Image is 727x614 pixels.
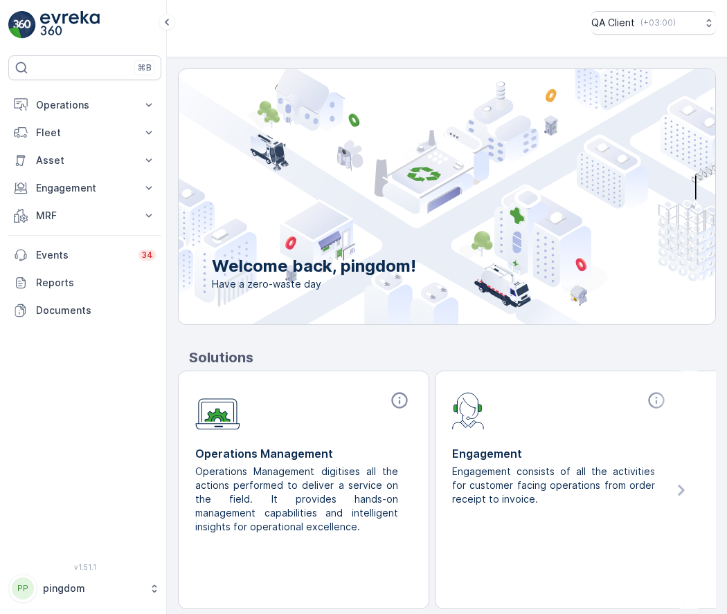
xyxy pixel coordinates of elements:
p: Engagement consists of all the activities for customer facing operations from order receipt to in... [452,465,658,506]
p: Documents [36,304,156,317]
p: ( +03:00 ) [640,17,676,28]
a: Reports [8,269,161,297]
img: logo [8,11,36,39]
img: module-icon [452,391,485,429]
span: v 1.51.1 [8,563,161,571]
button: Fleet [8,119,161,147]
p: 34 [141,250,153,261]
p: Welcome back, pingdom! [212,255,416,277]
img: module-icon [195,391,240,430]
p: QA Client [591,16,635,30]
a: Events34 [8,241,161,269]
p: Engagement [452,445,669,462]
p: Operations [36,98,134,112]
p: MRF [36,209,134,223]
button: MRF [8,202,161,230]
p: pingdom [43,582,142,595]
p: Events [36,248,130,262]
span: Have a zero-waste day [212,277,416,291]
p: ⌘B [138,62,152,73]
button: QA Client(+03:00) [591,11,716,35]
a: Documents [8,297,161,324]
button: Asset [8,147,161,174]
p: Engagement [36,181,134,195]
p: Fleet [36,126,134,140]
button: Operations [8,91,161,119]
p: Asset [36,153,134,167]
p: Reports [36,276,156,290]
p: Operations Management digitises all the actions performed to deliver a service on the field. It p... [195,465,401,534]
button: Engagement [8,174,161,202]
div: PP [12,577,34,599]
p: Operations Management [195,445,412,462]
button: PPpingdom [8,574,161,603]
img: logo_light-DOdMpM7g.png [40,11,100,39]
img: city illustration [116,69,715,324]
p: Solutions [189,347,716,368]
